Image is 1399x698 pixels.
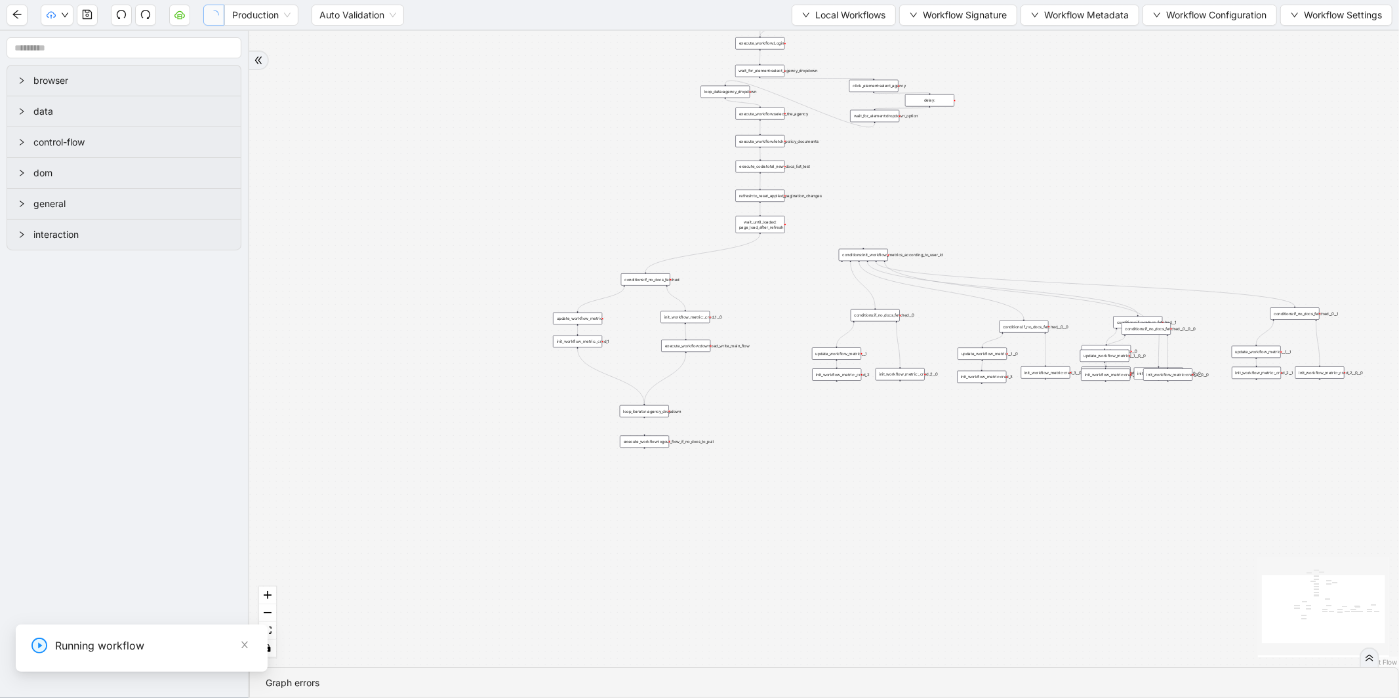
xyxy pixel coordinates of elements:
span: right [18,77,26,85]
span: Production [232,5,291,25]
span: plus-circle [833,385,841,394]
span: cloud-server [174,9,185,20]
div: init_workflow_metric:_cred_1__0__0plus-circle [1134,368,1183,380]
div: init_workflow_metric:_cred_1__0 [660,311,710,324]
span: double-right [1365,653,1374,663]
span: down [1291,11,1299,19]
div: conditions:if_no_docs_fetched__0 [851,309,900,322]
g: Edge from conditions:if_no_docs_fetched__0 to update_workflow_metric:__1 [837,322,854,346]
g: Edge from wait_for_element:dropdown_option to loop_data:agency_dropdown [725,81,875,127]
button: downWorkflow Settings [1280,5,1392,26]
div: init_workflow_metric:_cred_2__0__0 [1295,366,1345,379]
span: Workflow Configuration [1166,8,1267,22]
div: init_workflow_metric:cred_3__1plus-circle [1081,368,1130,381]
div: init_workflow_metric:_cred_2__0__0plus-circle [1295,366,1345,379]
span: plus-circle [978,388,986,397]
div: conditions:if_no_docs_fetched__0__0__0 [1122,322,1171,335]
div: refresh:to_reset_applied_pagination_changes [735,189,784,202]
span: Local Workflows [815,8,885,22]
div: update_workflow_metric:__1__1 [1232,346,1281,359]
div: conditions:if_no_docs_fetched__0__1 [1270,307,1320,320]
div: execute_code:total_new_docs_list_test [736,161,785,173]
button: zoom in [259,587,276,604]
div: init_workflow_metric:_cred_2plus-circle [812,368,861,381]
label: Password [16,50,456,63]
span: Workflow Metadata [1044,8,1129,22]
div: Graph errors [266,676,1383,690]
span: loading [207,8,220,21]
span: cloud-upload [47,10,56,20]
span: plus-circle [640,422,649,431]
span: plus-circle [1164,385,1173,394]
button: fit view [259,622,276,640]
div: wait_for_element:dropdown_option [850,110,899,123]
div: loop_data:agency_dropdown [700,86,750,98]
g: Edge from conditions:init_workflow_metrics_according_to_user_id to conditions:if_no_docs_fetched_... [885,262,1146,321]
div: conditions:if_no_docs_fetched [621,273,670,286]
div: init_workflow_metric:_cred_2__1plus-circle [1232,367,1281,379]
g: Edge from init_workflow_metric:_cred_1__0 to execute_workflow:download_write_main_flow [685,324,686,339]
span: down [1031,11,1039,19]
div: update_workflow_metric:__1 [812,347,861,360]
div: update_workflow_metric:__0 [1082,345,1131,358]
div: init_workflow_metric:cred_3__0plus-circle [1021,366,1070,379]
span: plus-circle [1253,384,1261,393]
button: arrow-left [7,5,28,26]
div: init_workflow_metric:_cred_2__0 [876,368,925,381]
div: wait_until_loaded: page_load_after_refresh [736,216,785,233]
span: save [82,9,92,20]
g: Edge from conditions:if_no_docs_fetched__0__0 to init_workflow_metric:cred_3__0 [1045,334,1046,366]
div: loop_iterator:agency_dropdownplus-circle [620,405,669,417]
span: play-circle [31,638,47,653]
div: execute_workflow:logout_flow_if_no_docs_to_pull [620,436,669,448]
div: conditions:init_workflow_metrics_according_to_user_id [839,249,888,262]
g: Edge from conditions:init_workflow_metrics_according_to_user_id to conditions:if_no_docs_fetched__0 [851,262,876,308]
div: update_workflow_metric: [553,313,602,325]
button: cloud-server [169,5,190,26]
div: init_workflow_metric:_cred_1__0__0 [1134,368,1183,380]
button: save [77,5,98,26]
div: init_workflow_metric:_cred_1__1plus-circle [1082,366,1131,379]
g: Edge from init_workflow_metric:_cred_1 to loop_iterator:agency_dropdown [578,349,645,404]
span: interaction [33,227,230,242]
g: Edge from click_element:select_agency to delay: [874,93,929,94]
button: cloud-uploaddown [41,5,73,26]
div: init_workflow_metric:_cred_2 [812,368,861,381]
g: Edge from conditions:if_no_docs_fetched__0__0__0 to update_workflow_metric:__1__0__0 [1105,336,1125,349]
div: init_workflow_metric:cred_3plus-circle [958,371,1007,383]
span: right [18,231,26,239]
span: plus-circle [1154,385,1163,393]
div: execute_workflow:select_the_agency [736,107,785,120]
button: toggle interactivity [259,640,276,657]
span: close [240,640,249,650]
div: Running workflow [55,638,252,653]
div: execute_workflow:fetch_policy_documents [735,135,784,147]
div: init_workflow_metric:_cred_2__0plus-circle [876,368,925,381]
span: general [33,197,230,211]
button: undo [111,5,132,26]
div: init_workflow_metric:cred_3__0 [1021,366,1070,379]
span: right [18,200,26,208]
g: Edge from conditions:if_no_docs_fetched to init_workflow_metric:_cred_1__0 [667,287,685,310]
g: Edge from execute_workflow:download_write_main_flow to loop_iterator:agency_dropdown [644,353,685,404]
g: Edge from conditions:if_no_docs_fetched__0__0 to update_workflow_metric:__1__0 [983,334,1003,347]
div: general [7,189,241,219]
div: control-flow [7,127,241,157]
g: Edge from update_workflow_metric:__1__0__0 to init_workflow_metric:cred_3__1 [1105,363,1106,368]
span: arrow-left [12,9,22,20]
button: downLocal Workflows [792,5,896,26]
span: redo [140,9,151,20]
div: click_element:select_agency [849,80,899,92]
div: conditions:if_no_docs_fetched__1 [1113,316,1162,328]
div: conditions:if_no_docs_fetched__0__0 [1000,320,1049,333]
span: Workflow Signature [923,8,1007,22]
